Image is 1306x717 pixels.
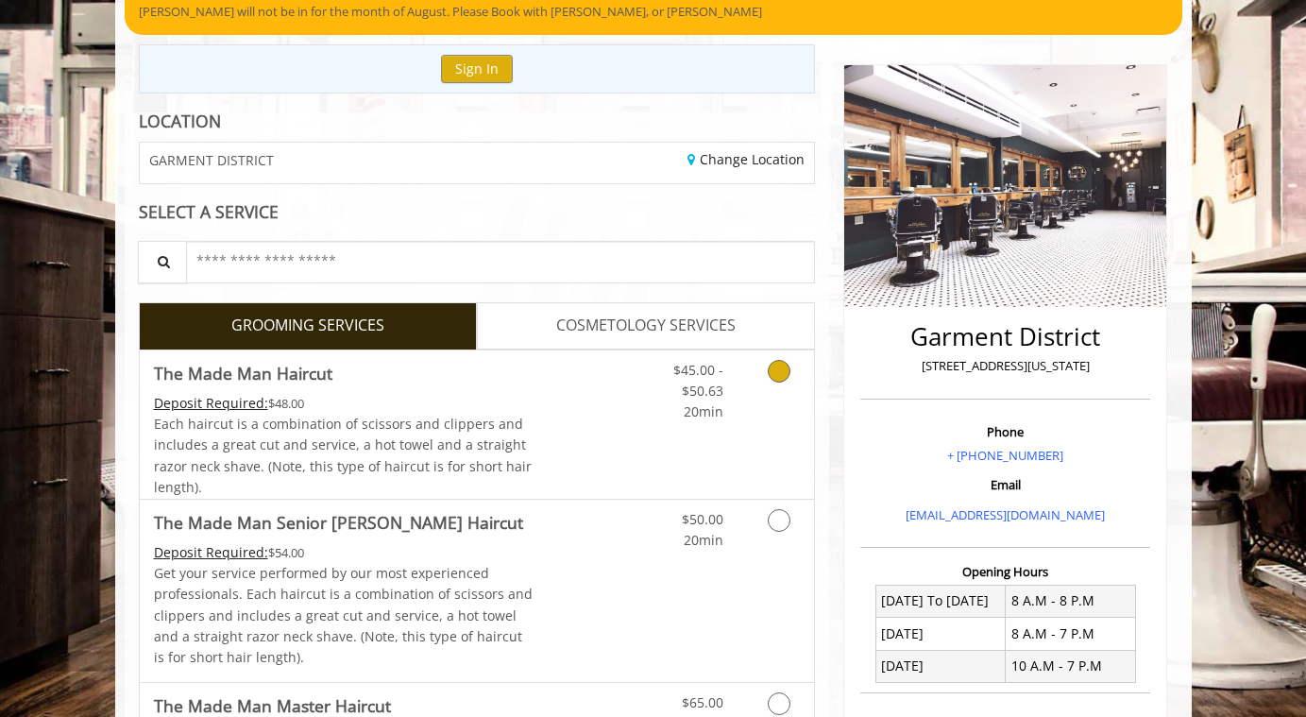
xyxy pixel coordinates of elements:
[875,650,1006,682] td: [DATE]
[139,2,1168,22] p: [PERSON_NAME] will not be in for the month of August. Please Book with [PERSON_NAME], or [PERSON_...
[875,618,1006,650] td: [DATE]
[1006,585,1136,617] td: 8 A.M - 8 P.M
[139,110,221,132] b: LOCATION
[684,531,723,549] span: 20min
[687,150,805,168] a: Change Location
[154,394,268,412] span: This service needs some Advance to be paid before we block your appointment
[865,323,1145,350] h2: Garment District
[875,585,1006,617] td: [DATE] To [DATE]
[682,510,723,528] span: $50.00
[865,478,1145,491] h3: Email
[906,506,1105,523] a: [EMAIL_ADDRESS][DOMAIN_NAME]
[865,356,1145,376] p: [STREET_ADDRESS][US_STATE]
[154,509,523,536] b: The Made Man Senior [PERSON_NAME] Haircut
[149,153,274,167] span: GARMENT DISTRICT
[682,693,723,711] span: $65.00
[154,543,268,561] span: This service needs some Advance to be paid before we block your appointment
[556,314,736,338] span: COSMETOLOGY SERVICES
[139,203,816,221] div: SELECT A SERVICE
[154,360,332,386] b: The Made Man Haircut
[154,393,534,414] div: $48.00
[231,314,384,338] span: GROOMING SERVICES
[154,563,534,669] p: Get your service performed by our most experienced professionals. Each haircut is a combination o...
[865,425,1145,438] h3: Phone
[684,402,723,420] span: 20min
[947,447,1063,464] a: + [PHONE_NUMBER]
[1006,618,1136,650] td: 8 A.M - 7 P.M
[441,55,513,82] button: Sign In
[154,542,534,563] div: $54.00
[860,565,1150,578] h3: Opening Hours
[154,415,532,496] span: Each haircut is a combination of scissors and clippers and includes a great cut and service, a ho...
[1006,650,1136,682] td: 10 A.M - 7 P.M
[673,361,723,400] span: $45.00 - $50.63
[138,241,187,283] button: Service Search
